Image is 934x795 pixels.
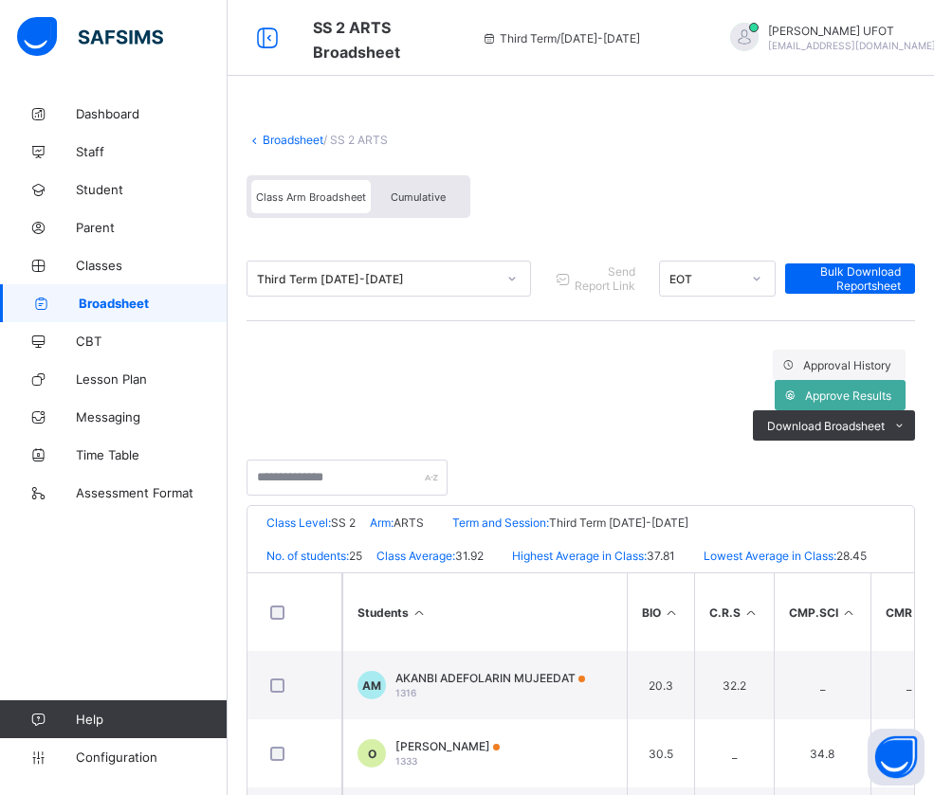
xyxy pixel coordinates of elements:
[805,388,891,403] span: Approve Results
[394,515,424,530] span: ARTS
[627,719,694,787] td: 30.5
[76,334,228,349] span: CBT
[694,719,774,787] td: _
[455,549,484,563] span: 31.92
[664,605,680,620] i: Sort in Ascending Order
[76,750,227,765] span: Configuration
[669,272,741,286] div: EOT
[376,549,455,563] span: Class Average:
[266,549,349,563] span: No. of students:
[803,358,891,372] span: Approval History
[481,31,640,45] span: session/term information
[370,515,394,530] span: Arm:
[76,447,228,462] span: Time Table
[76,712,227,727] span: Help
[76,485,228,500] span: Assessment Format
[512,549,647,563] span: Highest Average in Class:
[76,106,228,121] span: Dashboard
[395,687,416,698] span: 1316
[391,190,446,204] span: Cumulative
[395,739,500,753] span: [PERSON_NAME]
[627,573,694,651] th: BIO
[774,651,871,719] td: _
[256,190,366,204] span: Class Arm Broadsheet
[774,573,871,651] th: CMP.SCI
[395,755,417,767] span: 1333
[76,220,228,235] span: Parent
[17,17,163,57] img: safsims
[342,573,627,651] th: Students
[263,133,323,147] a: Broadsheet
[362,678,381,693] span: AM
[76,409,228,425] span: Messaging
[868,729,925,786] button: Open asap
[452,515,549,530] span: Term and Session:
[836,549,867,563] span: 28.45
[549,515,688,530] span: Third Term [DATE]-[DATE]
[694,651,774,719] td: 32.2
[799,264,901,293] span: Bulk Download Reportsheet
[368,747,376,761] span: O
[694,573,774,651] th: C.R.S
[774,719,871,787] td: 34.8
[76,144,228,159] span: Staff
[767,419,885,433] span: Download Broadsheet
[79,296,228,311] span: Broadsheet
[395,671,585,685] span: AKANBI ADEFOLARIN MUJEEDAT
[412,605,428,620] i: Sort Ascending
[323,133,388,147] span: / SS 2 ARTS
[76,371,228,387] span: Lesson Plan
[349,549,362,563] span: 25
[743,605,760,620] i: Sort in Ascending Order
[257,272,496,286] div: Third Term [DATE]-[DATE]
[331,515,356,530] span: SS 2
[266,515,331,530] span: Class Level:
[627,651,694,719] td: 20.3
[704,549,836,563] span: Lowest Average in Class:
[574,264,636,293] span: Send Report Link
[76,182,228,197] span: Student
[841,605,857,620] i: Sort in Ascending Order
[313,18,400,62] span: Class Arm Broadsheet
[647,549,675,563] span: 37.81
[76,258,228,273] span: Classes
